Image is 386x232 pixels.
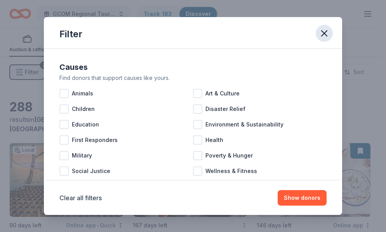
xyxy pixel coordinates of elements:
[72,166,110,176] span: Social Justice
[205,135,223,145] span: Health
[72,151,92,160] span: Military
[278,190,327,206] button: Show donors
[205,104,245,114] span: Disaster Relief
[72,135,118,145] span: First Responders
[205,151,253,160] span: Poverty & Hunger
[59,193,102,203] button: Clear all filters
[72,89,93,98] span: Animals
[59,28,82,40] div: Filter
[205,166,257,176] span: Wellness & Fitness
[205,89,240,98] span: Art & Culture
[59,61,327,73] div: Causes
[72,104,95,114] span: Children
[72,120,99,129] span: Education
[205,120,283,129] span: Environment & Sustainability
[59,73,327,83] div: Find donors that support causes like yours.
